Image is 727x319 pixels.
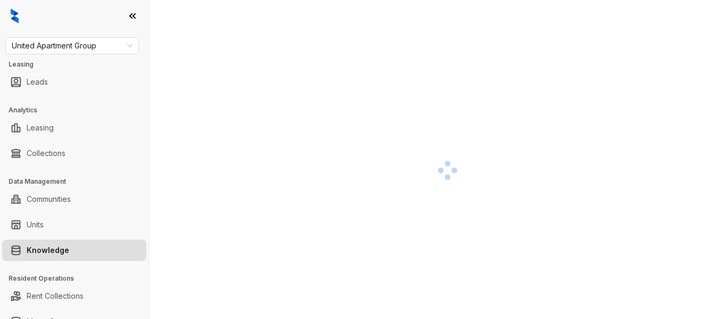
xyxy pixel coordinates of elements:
li: Rent Collections [2,285,146,307]
h3: Resident Operations [9,274,148,283]
a: Communities [27,189,71,210]
img: logo [11,9,19,23]
li: Leads [2,71,146,93]
a: Collections [27,143,65,164]
h3: Data Management [9,177,148,186]
a: Leasing [27,117,54,138]
li: Communities [2,189,146,210]
h3: Leasing [9,60,148,69]
h3: Analytics [9,105,148,115]
li: Collections [2,143,146,164]
a: Knowledge [27,240,69,261]
li: Units [2,214,146,235]
a: Rent Collections [27,285,84,307]
a: Leads [27,71,48,93]
li: Leasing [2,117,146,138]
li: Knowledge [2,240,146,261]
a: Units [27,214,44,235]
span: United Apartment Group [12,38,133,54]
